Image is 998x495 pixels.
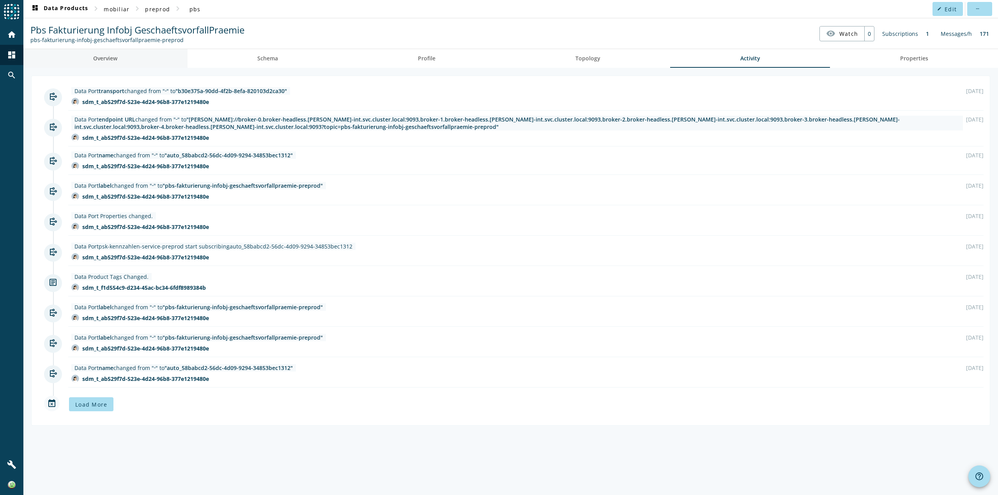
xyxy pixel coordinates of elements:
[75,401,107,408] span: Load More
[133,4,142,13] mat-icon: chevron_right
[101,2,133,16] button: mobiliar
[878,26,922,41] div: Subscriptions
[71,253,79,261] img: avatar
[966,151,984,159] div: [DATE]
[966,273,984,280] div: [DATE]
[99,364,113,372] span: name
[575,56,600,61] span: Topology
[69,397,113,411] button: Load More
[99,243,230,250] span: psk-kennzahlen-service-preprod start subscribing
[104,5,129,13] span: mobiliar
[71,98,79,106] img: avatar
[99,334,111,341] span: label
[7,30,16,39] mat-icon: home
[820,26,864,41] button: Watch
[165,364,293,372] span: "auto_58babcd2-56dc-4d09-9294-34853bec1312"
[864,26,874,41] div: 0
[99,87,124,95] span: transport
[740,56,760,61] span: Activity
[163,334,323,341] span: "pbs-fakturierung-infobj-geschaeftsvorfallpraemie-preprod"
[966,334,984,341] div: [DATE]
[71,375,79,382] img: avatar
[74,212,153,220] div: Data Port Properties changed.
[900,56,928,61] span: Properties
[937,26,976,41] div: Messages/h
[976,26,993,41] div: 171
[74,116,900,130] span: "[PERSON_NAME]://broker-0.broker-headless.[PERSON_NAME]-int.svc.cluster.local:9093,broker-1.broke...
[74,273,149,280] div: Data Product Tags Changed.
[7,50,16,60] mat-icon: dashboard
[82,193,209,200] div: sdm_t_ab529f7d-523e-4d24-96b8-377e1219480e
[30,36,244,44] div: Kafka Topic: pbs-fakturierung-infobj-geschaeftsvorfallpraemie-preprod
[82,254,209,261] div: sdm_t_ab529f7d-523e-4d24-96b8-377e1219480e
[74,243,352,250] div: Data Port auto_58babcd2-56dc-4d09-9294-34853bec1312
[8,481,16,489] img: c448eca94eb711b7a8f15db3cc530a5f
[418,56,435,61] span: Profile
[82,314,209,322] div: sdm_t_ab529f7d-523e-4d24-96b8-377e1219480e
[142,2,173,16] button: preprod
[74,364,293,372] div: Data Port changed from " " to
[966,364,984,372] div: [DATE]
[82,375,209,382] div: sdm_t_ab529f7d-523e-4d24-96b8-377e1219480e
[937,7,941,11] mat-icon: edit
[71,284,79,291] img: avatar
[99,303,111,311] span: label
[99,151,113,159] span: name
[975,472,984,481] mat-icon: help_outline
[93,56,117,61] span: Overview
[82,284,206,291] div: sdm_t_f1d554c9-d234-45ac-bc34-6fdf8989384b
[71,314,79,322] img: avatar
[145,5,170,13] span: preprod
[30,23,244,36] span: Pbs Fakturierung Infobj GeschaeftsvorfallPraemie
[945,5,957,13] span: Edit
[71,134,79,141] img: avatar
[71,162,79,170] img: avatar
[30,4,88,14] span: Data Products
[74,116,960,130] div: Data Port changed from " " to
[7,70,16,80] mat-icon: search
[975,7,979,11] mat-icon: more_horiz
[826,29,835,38] mat-icon: visibility
[74,87,287,95] div: Data Port changed from " " to
[71,344,79,352] img: avatar
[44,396,60,411] mat-icon: event_busy
[182,2,207,16] button: pbs
[71,223,79,231] img: avatar
[82,162,209,170] div: sdm_t_ab529f7d-523e-4d24-96b8-377e1219480e
[82,345,209,352] div: sdm_t_ab529f7d-523e-4d24-96b8-377e1219480e
[966,87,984,95] div: [DATE]
[74,303,323,311] div: Data Port changed from " " to
[189,5,201,13] span: pbs
[173,4,182,13] mat-icon: chevron_right
[163,303,323,311] span: "pbs-fakturierung-infobj-geschaeftsvorfallpraemie-preprod"
[99,116,135,123] span: endpoint URL
[966,243,984,250] div: [DATE]
[165,151,293,159] span: "auto_58babcd2-56dc-4d09-9294-34853bec1312"
[175,87,287,95] span: "b30e375a-90dd-4f2b-8efa-820103d2ca30"
[74,182,323,189] div: Data Port changed from " " to
[30,4,40,14] mat-icon: dashboard
[7,460,16,469] mat-icon: build
[74,334,323,341] div: Data Port changed from " " to
[91,4,101,13] mat-icon: chevron_right
[99,182,111,189] span: label
[966,116,984,123] div: [DATE]
[922,26,933,41] div: 1
[163,182,323,189] span: "pbs-fakturierung-infobj-geschaeftsvorfallpraemie-preprod"
[74,151,293,159] div: Data Port changed from " " to
[4,4,19,19] img: spoud-logo.svg
[82,223,209,231] div: sdm_t_ab529f7d-523e-4d24-96b8-377e1219480e
[933,2,963,16] button: Edit
[71,192,79,200] img: avatar
[257,56,278,61] span: Schema
[27,2,91,16] button: Data Products
[966,182,984,189] div: [DATE]
[966,212,984,220] div: [DATE]
[839,27,858,41] span: Watch
[966,303,984,311] div: [DATE]
[82,134,209,141] div: sdm_t_ab529f7d-523e-4d24-96b8-377e1219480e
[82,98,209,106] div: sdm_t_ab529f7d-523e-4d24-96b8-377e1219480e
